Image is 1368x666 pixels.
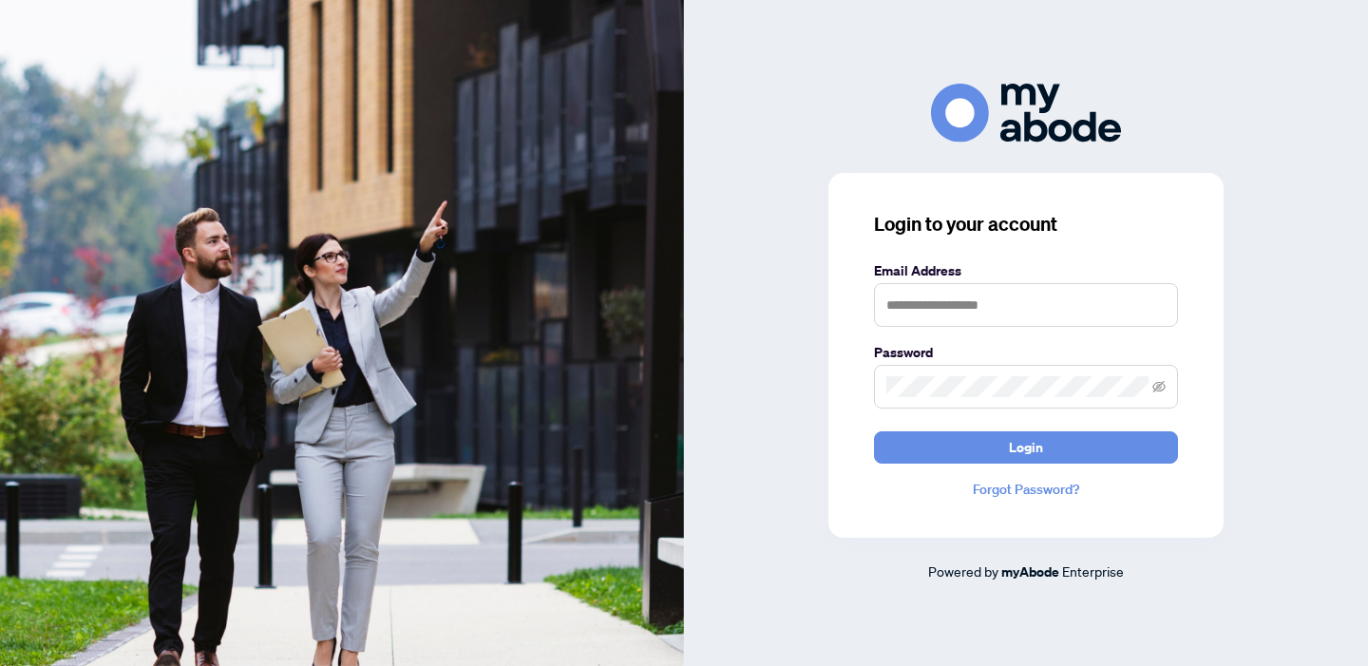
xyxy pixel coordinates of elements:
[1152,380,1166,393] span: eye-invisible
[931,84,1121,142] img: ma-logo
[874,479,1178,500] a: Forgot Password?
[874,260,1178,281] label: Email Address
[1062,562,1124,580] span: Enterprise
[1009,432,1043,463] span: Login
[874,431,1178,464] button: Login
[874,342,1178,363] label: Password
[874,211,1178,238] h3: Login to your account
[928,562,998,580] span: Powered by
[1001,561,1059,582] a: myAbode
